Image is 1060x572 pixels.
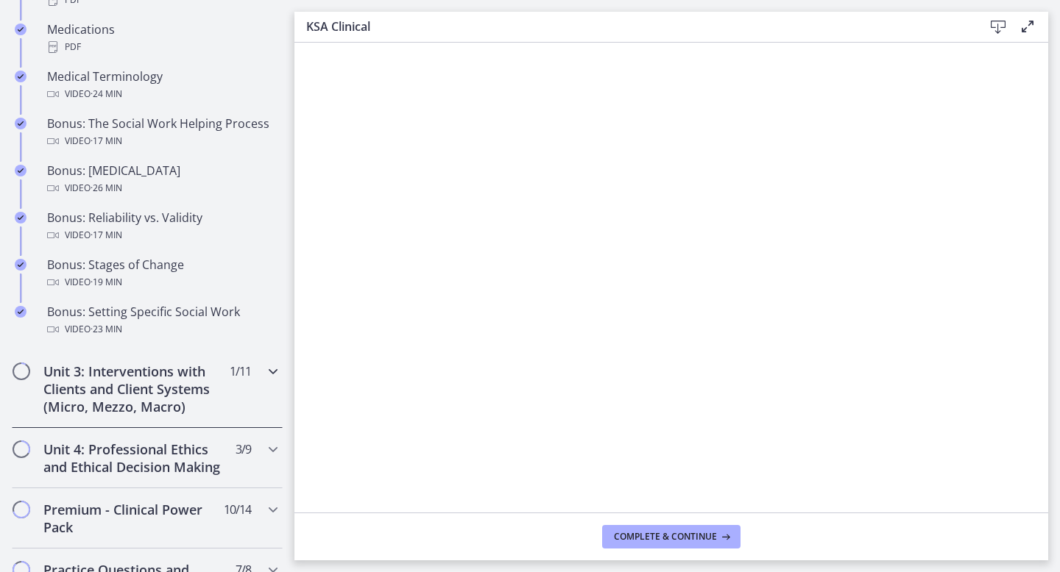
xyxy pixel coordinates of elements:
[91,226,122,244] span: · 17 min
[43,501,223,536] h2: Premium - Clinical Power Pack
[15,71,26,82] i: Completed
[15,24,26,35] i: Completed
[236,440,251,458] span: 3 / 9
[15,306,26,318] i: Completed
[47,179,277,197] div: Video
[47,256,277,291] div: Bonus: Stages of Change
[47,132,277,150] div: Video
[91,321,122,338] span: · 23 min
[614,531,717,543] span: Complete & continue
[15,118,26,129] i: Completed
[47,115,277,150] div: Bonus: The Social Work Helping Process
[47,162,277,197] div: Bonus: [MEDICAL_DATA]
[91,132,122,150] span: · 17 min
[15,212,26,224] i: Completed
[47,68,277,103] div: Medical Terminology
[230,362,251,380] span: 1 / 11
[91,274,122,291] span: · 19 min
[15,259,26,271] i: Completed
[47,274,277,291] div: Video
[306,18,960,35] h3: KSA Clinical
[43,362,223,415] h2: Unit 3: Interventions with Clients and Client Systems (Micro, Mezzo, Macro)
[47,209,277,244] div: Bonus: Reliability vs. Validity
[47,21,277,56] div: Medications
[602,525,741,548] button: Complete & continue
[91,85,122,103] span: · 24 min
[47,226,277,244] div: Video
[224,501,251,518] span: 10 / 14
[47,38,277,56] div: PDF
[47,303,277,338] div: Bonus: Setting Specific Social Work
[91,179,122,197] span: · 26 min
[43,440,223,476] h2: Unit 4: Professional Ethics and Ethical Decision Making
[47,321,277,338] div: Video
[15,165,26,176] i: Completed
[47,85,277,103] div: Video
